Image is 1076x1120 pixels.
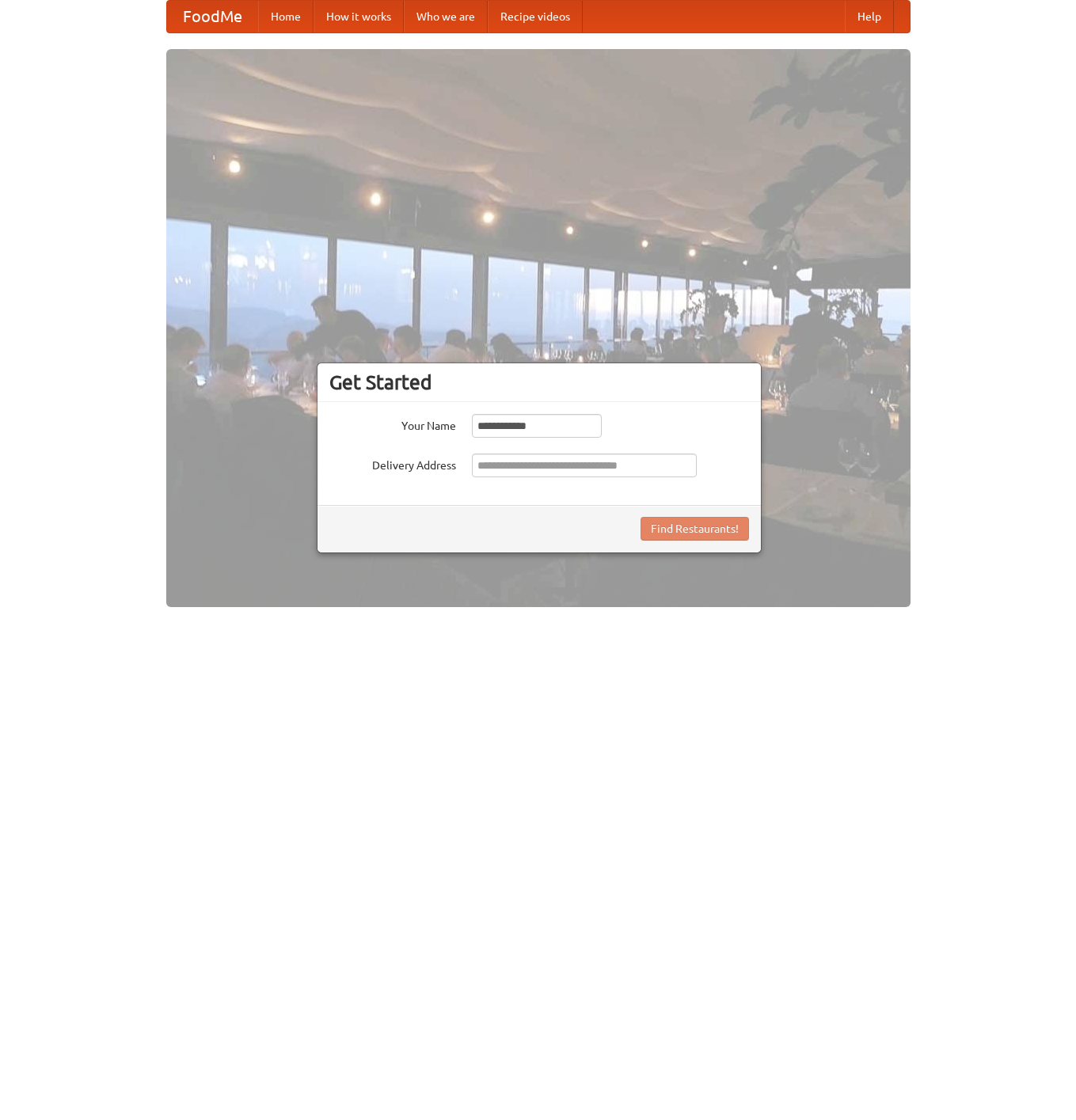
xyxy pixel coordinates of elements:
[258,1,314,32] a: Home
[641,517,749,541] button: Find Restaurants!
[314,1,404,32] a: How it works
[329,414,456,434] label: Your Name
[845,1,894,32] a: Help
[329,454,456,473] label: Delivery Address
[167,1,258,32] a: FoodMe
[329,370,749,394] h3: Get Started
[404,1,488,32] a: Who we are
[488,1,583,32] a: Recipe videos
